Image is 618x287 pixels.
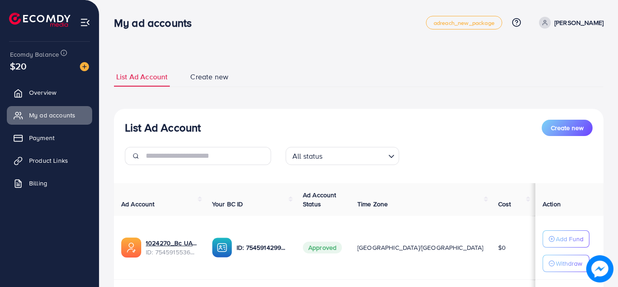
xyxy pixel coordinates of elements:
button: Create new [542,120,593,136]
span: adreach_new_package [434,20,494,26]
p: Add Fund [556,233,583,244]
img: ic-ba-acc.ded83a64.svg [212,238,232,258]
span: My ad accounts [29,111,75,120]
button: Withdraw [543,255,589,272]
span: Ad Account [121,199,155,209]
a: adreach_new_package [426,16,502,29]
span: Product Links [29,156,68,165]
p: ID: 7545914299548221448 [237,242,288,253]
span: Your BC ID [212,199,243,209]
img: image [589,258,611,280]
span: Approved [303,242,342,253]
a: Overview [7,83,92,102]
a: 1024270_Bc UAE10kkk_1756920945833 [146,238,198,248]
p: [PERSON_NAME] [554,17,603,28]
img: ic-ads-acc.e4c84228.svg [121,238,141,258]
h3: My ad accounts [114,16,199,29]
span: Create new [551,123,583,132]
span: Create new [190,72,228,82]
a: Product Links [7,151,92,170]
span: $0 [498,243,506,252]
span: Ad Account Status [303,190,336,209]
span: Ecomdy Balance [10,50,59,59]
button: Add Fund [543,230,589,248]
a: My ad accounts [7,106,92,124]
img: menu [80,17,90,28]
input: Search for option [326,148,385,163]
a: Payment [7,129,92,147]
a: Billing [7,174,92,192]
span: Time Zone [357,199,388,209]
p: Withdraw [556,258,582,269]
span: Cost [498,199,511,209]
h3: List Ad Account [125,121,201,134]
div: Search for option [286,147,399,165]
span: Payment [29,133,54,142]
span: ID: 7545915536356278280 [146,248,198,257]
span: Overview [29,88,56,97]
span: List Ad Account [116,72,168,82]
img: image [80,62,89,71]
span: Billing [29,179,47,188]
a: [PERSON_NAME] [535,17,603,29]
span: Action [543,199,561,209]
div: <span class='underline'>1024270_Bc UAE10kkk_1756920945833</span></br>7545915536356278280 [146,238,198,257]
span: [GEOGRAPHIC_DATA]/[GEOGRAPHIC_DATA] [357,243,484,252]
img: logo [9,13,70,27]
span: $20 [10,59,26,73]
span: All status [291,150,325,163]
